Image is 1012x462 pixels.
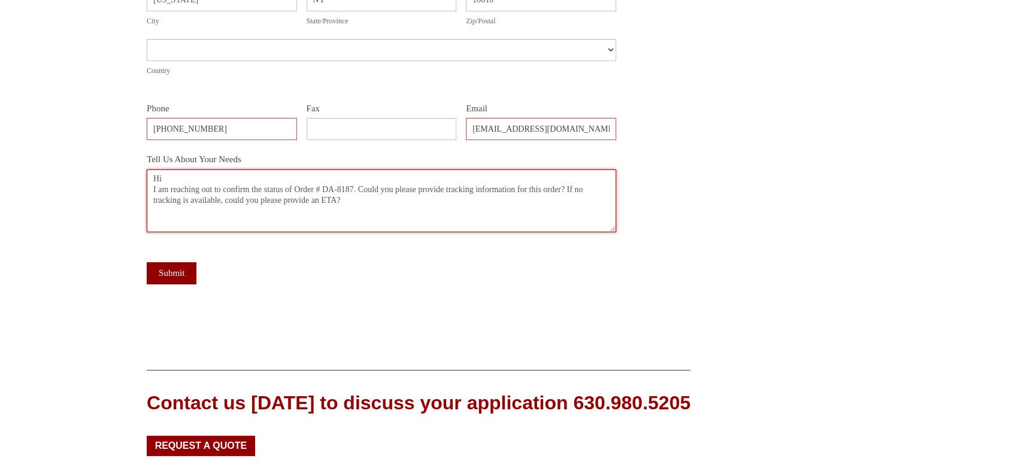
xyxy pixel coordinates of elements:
[147,262,196,284] button: Submit
[307,101,457,118] label: Fax
[466,15,616,27] div: Zip/Postal
[155,441,247,451] span: Request a Quote
[147,390,690,417] div: Contact us [DATE] to discuss your application 630.980.5205
[307,15,457,27] div: State/Province
[466,101,616,118] label: Email
[147,101,297,118] label: Phone
[147,15,297,27] div: City
[147,436,255,456] a: Request a Quote
[147,152,616,169] label: Tell Us About Your Needs
[147,65,616,77] div: Country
